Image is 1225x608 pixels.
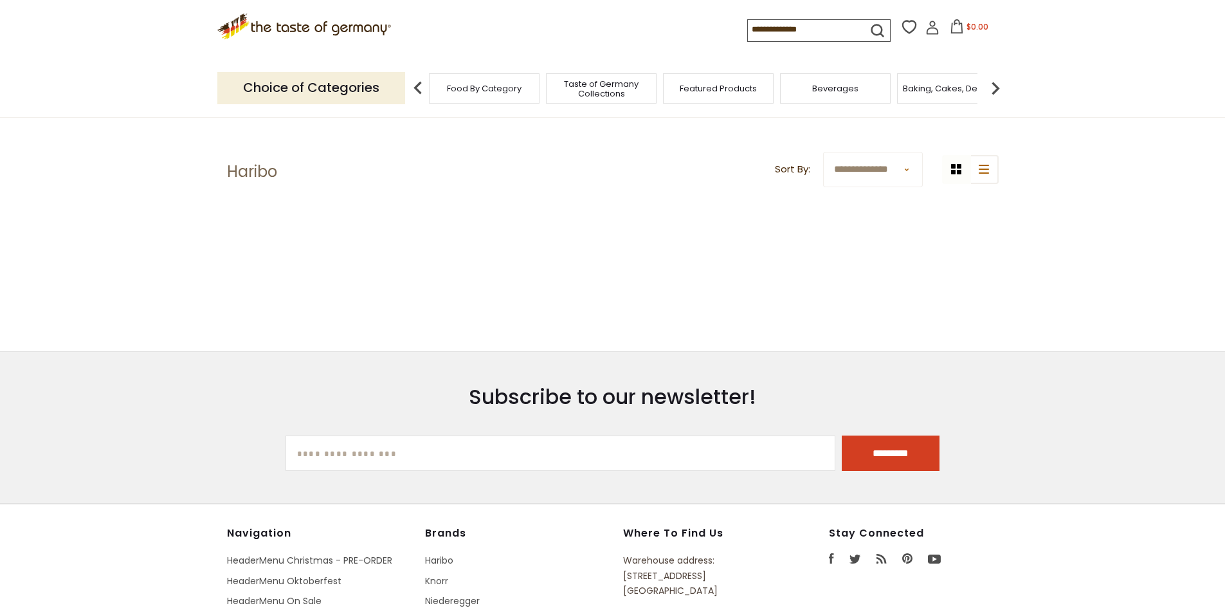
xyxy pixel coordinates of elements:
a: Featured Products [680,84,757,93]
a: HeaderMenu On Sale [227,594,322,607]
a: Knorr [425,575,448,587]
h1: Haribo [227,162,277,181]
label: Sort By: [775,161,810,178]
a: HeaderMenu Oktoberfest [227,575,341,587]
a: HeaderMenu Christmas - PRE-ORDER [227,554,392,567]
h4: Where to find us [623,527,770,540]
p: Choice of Categories [217,72,405,104]
span: $0.00 [966,21,988,32]
h4: Navigation [227,527,412,540]
h3: Subscribe to our newsletter! [286,384,940,410]
h4: Stay Connected [829,527,999,540]
img: previous arrow [405,75,431,101]
img: next arrow [983,75,1008,101]
a: Niederegger [425,594,480,607]
a: Haribo [425,554,453,567]
button: $0.00 [942,19,997,39]
a: Food By Category [447,84,522,93]
p: Warehouse address: [STREET_ADDRESS] [GEOGRAPHIC_DATA] [623,553,770,598]
a: Baking, Cakes, Desserts [903,84,1003,93]
a: Taste of Germany Collections [550,79,653,98]
a: Beverages [812,84,858,93]
h4: Brands [425,527,610,540]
